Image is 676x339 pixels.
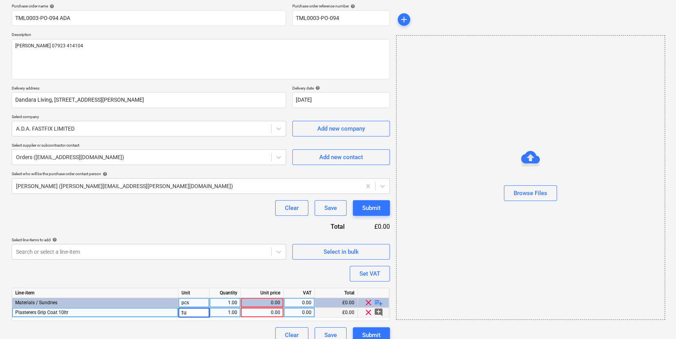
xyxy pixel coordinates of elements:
[314,86,320,90] span: help
[359,269,380,279] div: Set VAT
[364,308,373,317] span: clear
[12,39,390,79] textarea: [PERSON_NAME] 07923 414104
[287,308,311,317] div: 0.00
[514,188,547,198] div: Browse Files
[324,203,337,213] div: Save
[364,298,373,307] span: clear
[48,4,54,9] span: help
[374,308,383,317] span: add_comment
[275,200,308,216] button: Clear
[12,237,286,242] div: Select line-items to add
[357,222,390,231] div: £0.00
[241,288,284,298] div: Unit price
[315,298,358,308] div: £0.00
[353,200,390,216] button: Submit
[51,237,57,242] span: help
[292,4,390,9] div: Purchase order reference number
[637,301,676,339] iframe: Chat Widget
[315,288,358,298] div: Total
[292,121,390,136] button: Add new company
[12,288,178,298] div: Line-item
[213,298,237,308] div: 1.00
[12,171,390,176] div: Select who will be the purchase order contact person
[15,310,68,315] span: Plasterers Grip Coat 10ltr
[292,86,390,91] div: Delivery date
[284,288,315,298] div: VAT
[287,298,311,308] div: 0.00
[244,308,280,317] div: 0.00
[101,172,107,176] span: help
[317,124,365,134] div: Add new company
[12,143,286,149] p: Select supplier or subcontractor contact
[349,4,355,9] span: help
[12,32,390,39] p: Description
[319,152,363,162] div: Add new contact
[292,149,390,165] button: Add new contact
[362,203,381,213] div: Submit
[12,92,286,108] input: Delivery address
[285,203,299,213] div: Clear
[324,247,359,257] div: Select in bulk
[350,266,390,282] button: Set VAT
[288,222,357,231] div: Total
[178,288,210,298] div: Unit
[244,298,280,308] div: 0.00
[315,308,358,317] div: £0.00
[15,300,57,305] span: Materials / Sundries
[374,298,383,307] span: playlist_add
[399,15,409,24] span: add
[12,86,286,92] p: Delivery address
[12,114,286,121] p: Select company
[210,288,241,298] div: Quantity
[12,10,286,26] input: Document name
[12,4,286,9] div: Purchase order name
[292,10,390,26] input: Reference number
[213,308,237,317] div: 1.00
[292,92,390,108] input: Delivery date not specified
[292,244,390,260] button: Select in bulk
[178,298,210,308] div: pcs
[504,185,557,201] button: Browse Files
[396,35,665,320] div: Browse Files
[315,200,347,216] button: Save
